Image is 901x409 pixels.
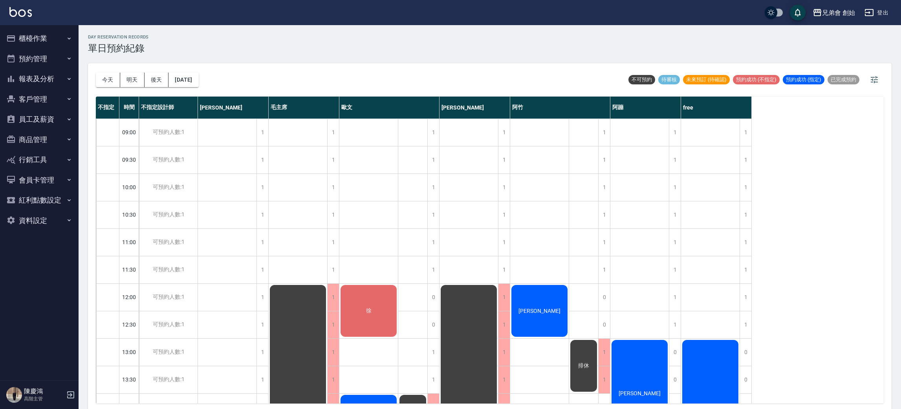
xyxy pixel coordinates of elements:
button: 行銷工具 [3,150,75,170]
div: 1 [327,284,339,311]
div: 1 [498,366,510,393]
div: 1 [498,339,510,366]
button: 紅利點數設定 [3,190,75,210]
div: 1 [327,366,339,393]
div: 阿竹 [510,97,610,119]
div: 0 [427,311,439,338]
div: 0 [427,284,439,311]
div: 1 [669,256,681,283]
img: Logo [9,7,32,17]
h5: 陳慶鴻 [24,387,64,395]
div: 1 [740,119,751,146]
div: 1 [598,256,610,283]
button: 報表及分析 [3,69,75,89]
div: 0 [740,339,751,366]
div: 兄弟會 創始 [822,8,855,18]
button: 登出 [861,5,892,20]
div: 1 [427,256,439,283]
div: 1 [327,146,339,173]
span: 已完成預約 [828,76,859,83]
h3: 單日預約紀錄 [88,43,149,54]
div: 1 [256,146,268,173]
div: 09:00 [119,119,139,146]
div: [PERSON_NAME] [440,97,510,119]
div: 1 [498,311,510,338]
div: 1 [598,229,610,256]
div: 1 [427,174,439,201]
div: 1 [740,201,751,228]
div: 可預約人數:1 [139,201,198,228]
span: [PERSON_NAME] [617,390,662,396]
button: 櫃檯作業 [3,28,75,49]
span: 未來預訂 (待確認) [683,76,730,83]
img: Person [6,387,22,403]
div: 1 [256,119,268,146]
div: 1 [669,201,681,228]
span: 預約成功 (不指定) [733,76,780,83]
div: 13:00 [119,338,139,366]
span: 徐 [364,307,373,314]
div: 1 [669,284,681,311]
span: 排休 [577,362,591,369]
span: [PERSON_NAME] [517,308,562,314]
div: 1 [498,146,510,173]
div: 1 [598,366,610,393]
button: 員工及薪資 [3,109,75,130]
div: 1 [327,339,339,366]
div: 毛主席 [269,97,339,119]
button: 兄弟會 創始 [809,5,858,21]
div: 1 [598,146,610,173]
div: 歐文 [339,97,440,119]
button: 預約管理 [3,49,75,69]
div: 1 [669,311,681,338]
div: 11:30 [119,256,139,283]
button: 資料設定 [3,210,75,231]
span: 不可預約 [628,76,655,83]
div: free [681,97,752,119]
div: 可預約人數:1 [139,174,198,201]
div: 1 [327,119,339,146]
div: 13:30 [119,366,139,393]
button: save [790,5,806,20]
div: 1 [498,256,510,283]
div: 10:00 [119,173,139,201]
div: 1 [327,201,339,228]
button: 明天 [120,73,145,87]
div: 1 [669,119,681,146]
div: 1 [740,256,751,283]
div: 1 [740,311,751,338]
div: 可預約人數:1 [139,339,198,366]
div: 1 [327,229,339,256]
div: 1 [598,119,610,146]
div: 1 [427,119,439,146]
button: 會員卡管理 [3,170,75,190]
div: 1 [740,229,751,256]
div: 1 [498,284,510,311]
div: 1 [256,339,268,366]
button: 商品管理 [3,130,75,150]
div: 可預約人數:1 [139,311,198,338]
div: 0 [669,366,681,393]
button: 後天 [145,73,169,87]
div: 1 [498,201,510,228]
div: 09:30 [119,146,139,173]
div: 1 [327,256,339,283]
div: 12:30 [119,311,139,338]
div: 0 [740,366,751,393]
div: 可預約人數:1 [139,229,198,256]
div: 可預約人數:1 [139,366,198,393]
div: 1 [427,339,439,366]
div: [PERSON_NAME] [198,97,269,119]
div: 可預約人數:1 [139,256,198,283]
div: 1 [327,311,339,338]
div: 可預約人數:1 [139,284,198,311]
div: 1 [669,174,681,201]
button: 客戶管理 [3,89,75,110]
span: 待審核 [658,76,680,83]
div: 0 [669,339,681,366]
div: 0 [598,311,610,338]
div: 1 [256,201,268,228]
div: 12:00 [119,283,139,311]
span: 預約成功 (指定) [783,76,824,83]
button: 今天 [96,73,120,87]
